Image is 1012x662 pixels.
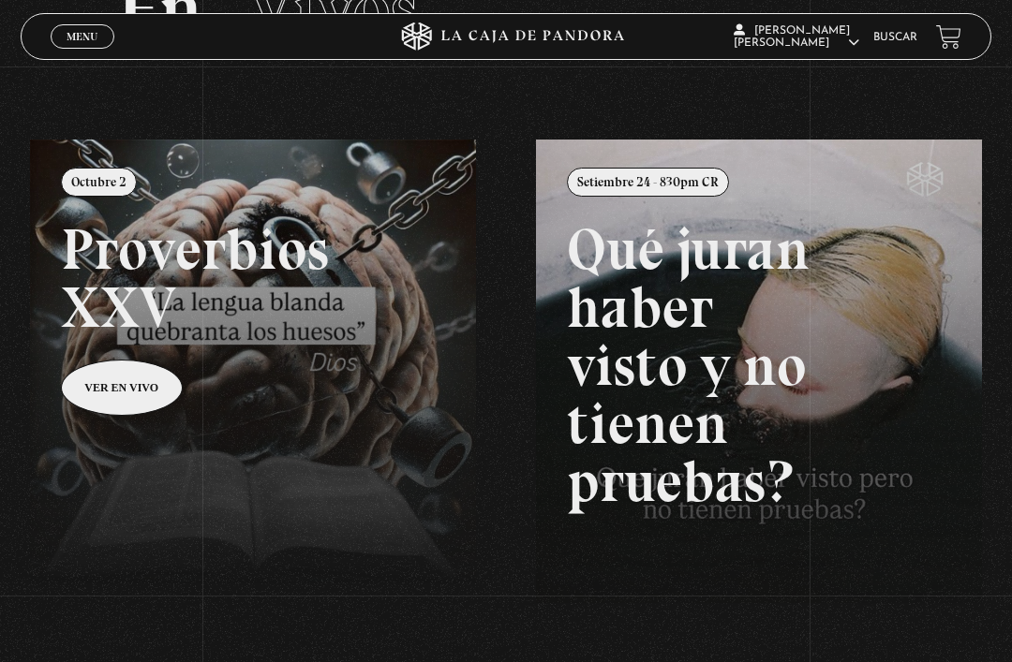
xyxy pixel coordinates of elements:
[936,24,961,50] a: View your shopping cart
[67,31,97,42] span: Menu
[873,32,917,43] a: Buscar
[734,25,859,49] span: [PERSON_NAME] [PERSON_NAME]
[61,47,105,60] span: Cerrar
